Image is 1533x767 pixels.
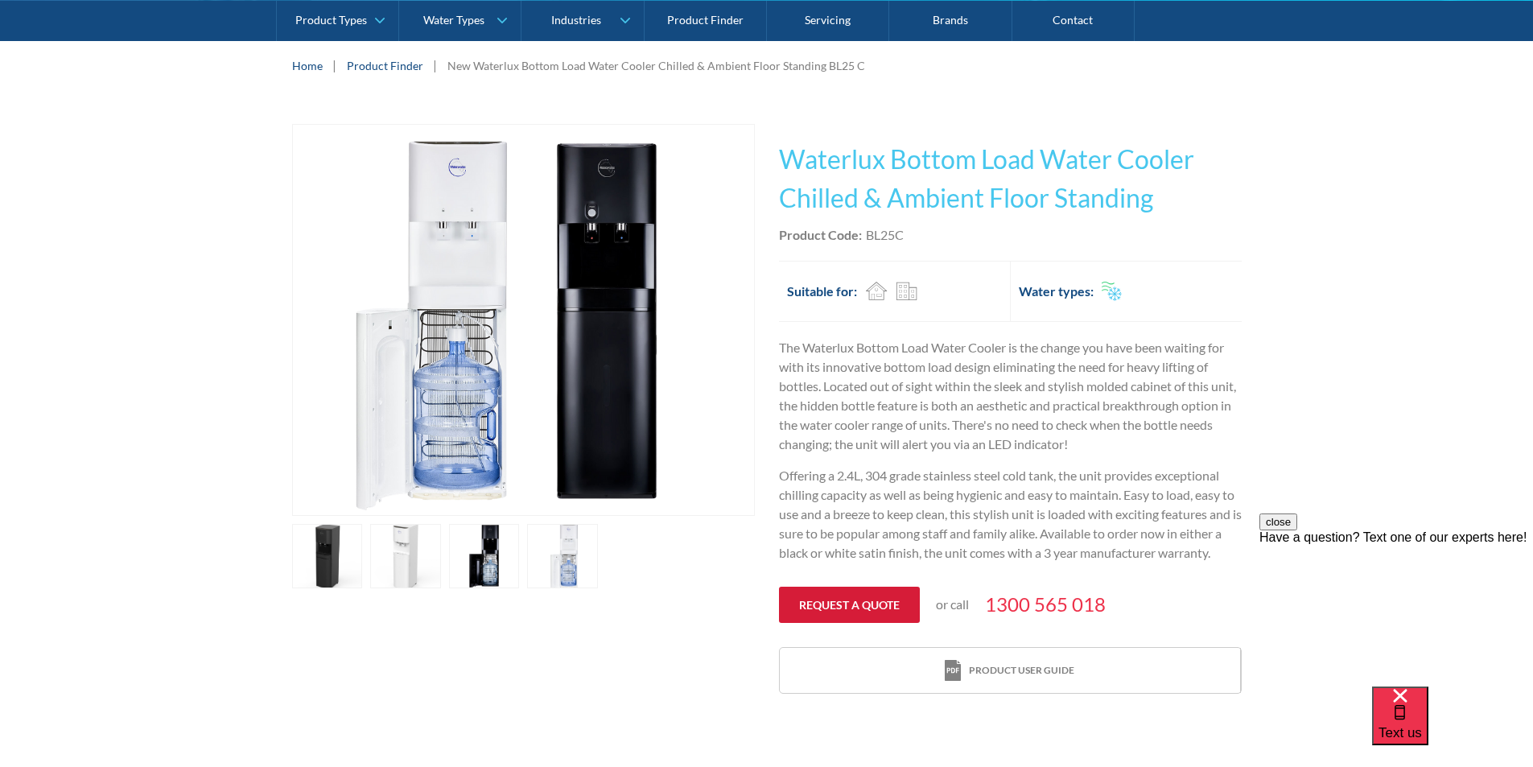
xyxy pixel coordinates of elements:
[866,225,904,245] div: BL25C
[447,57,865,74] div: New Waterlux Bottom Load Water Cooler Chilled & Ambient Floor Standing BL25 C
[780,648,1240,694] a: print iconProduct user guide
[292,57,323,74] a: Home
[779,227,862,242] strong: Product Code:
[969,663,1074,678] div: Product user guide
[945,660,961,682] img: print icon
[292,124,755,516] a: open lightbox
[292,524,363,588] a: open lightbox
[527,524,598,588] a: open lightbox
[551,13,601,27] div: Industries
[779,140,1242,217] h1: Waterlux Bottom Load Water Cooler Chilled & Ambient Floor Standing
[779,338,1242,454] p: The Waterlux Bottom Load Water Cooler is the change you have been waiting for with its innovative...
[936,595,969,614] p: or call
[431,56,439,75] div: |
[779,466,1242,563] p: Offering a 2.4L, 304 grade stainless steel cold tank, the unit provides exceptional chilling capa...
[295,13,367,27] div: Product Types
[370,524,441,588] a: open lightbox
[1019,282,1094,301] h2: Water types:
[423,13,484,27] div: Water Types
[347,57,423,74] a: Product Finder
[985,590,1106,619] a: 1300 565 018
[1259,513,1533,707] iframe: podium webchat widget prompt
[779,587,920,623] a: Request a quote
[449,524,520,588] a: open lightbox
[331,56,339,75] div: |
[328,125,719,515] img: New Waterlux Bottom Load Water Cooler Chilled & Ambient Floor Standing BL25 C
[787,282,857,301] h2: Suitable for:
[1372,687,1533,767] iframe: podium webchat widget bubble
